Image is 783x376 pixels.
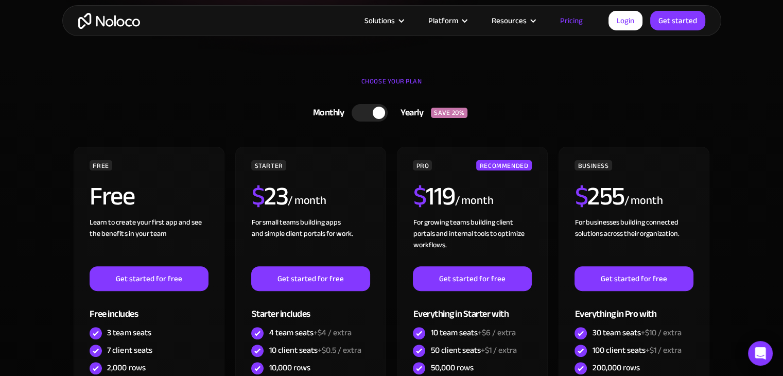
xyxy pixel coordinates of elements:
div: Monthly [300,105,352,121]
span: +$1 / extra [480,343,516,358]
div: / month [288,193,326,209]
a: Get started for free [251,266,370,291]
div: For businesses building connected solutions across their organization. ‍ [575,217,693,266]
div: SAVE 20% [431,108,467,118]
span: $ [413,172,426,220]
div: / month [624,193,663,209]
div: 10 team seats [430,327,515,338]
div: 30 team seats [592,327,681,338]
div: 100 client seats [592,345,681,356]
div: 2,000 rows [107,362,145,373]
span: +$4 / extra [313,325,351,340]
h2: Free [90,183,134,209]
div: STARTER [251,160,286,170]
div: BUSINESS [575,160,612,170]
h2: 119 [413,183,455,209]
div: 50,000 rows [430,362,473,373]
div: Everything in Starter with [413,291,531,324]
div: Platform [428,14,458,27]
div: Yearly [388,105,431,121]
h2: 23 [251,183,288,209]
div: 4 team seats [269,327,351,338]
a: Get started [650,11,705,30]
div: Everything in Pro with [575,291,693,324]
div: For small teams building apps and simple client portals for work. ‍ [251,217,370,266]
span: +$1 / extra [645,343,681,358]
div: 50 client seats [430,345,516,356]
div: FREE [90,160,112,170]
a: Get started for free [90,266,208,291]
div: Resources [479,14,547,27]
a: Get started for free [413,266,531,291]
div: 10 client seats [269,345,361,356]
div: 200,000 rows [592,362,639,373]
div: 10,000 rows [269,362,310,373]
a: Login [608,11,642,30]
div: Open Intercom Messenger [748,341,773,366]
span: +$0.5 / extra [317,343,361,358]
div: Starter includes [251,291,370,324]
span: $ [575,172,587,220]
span: +$6 / extra [477,325,515,340]
div: 7 client seats [107,345,152,356]
div: For growing teams building client portals and internal tools to optimize workflows. [413,217,531,266]
div: Solutions [352,14,415,27]
div: RECOMMENDED [476,160,531,170]
span: $ [251,172,264,220]
div: Resources [492,14,527,27]
span: +$10 / extra [640,325,681,340]
div: Solutions [364,14,395,27]
div: Platform [415,14,479,27]
a: home [78,13,140,29]
div: CHOOSE YOUR PLAN [73,74,711,99]
div: Learn to create your first app and see the benefits in your team ‍ [90,217,208,266]
div: PRO [413,160,432,170]
a: Pricing [547,14,596,27]
div: 3 team seats [107,327,151,338]
a: Get started for free [575,266,693,291]
h2: 255 [575,183,624,209]
div: / month [455,193,493,209]
div: Free includes [90,291,208,324]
